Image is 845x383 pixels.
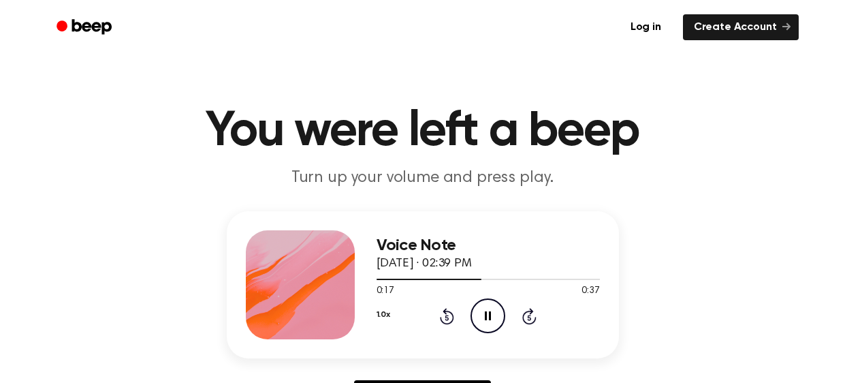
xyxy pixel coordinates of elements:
[377,258,472,270] span: [DATE] · 02:39 PM
[74,107,771,156] h1: You were left a beep
[161,167,684,189] p: Turn up your volume and press play.
[377,303,390,326] button: 1.0x
[377,284,394,298] span: 0:17
[377,236,600,255] h3: Voice Note
[617,12,675,43] a: Log in
[47,14,124,41] a: Beep
[581,284,599,298] span: 0:37
[683,14,799,40] a: Create Account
